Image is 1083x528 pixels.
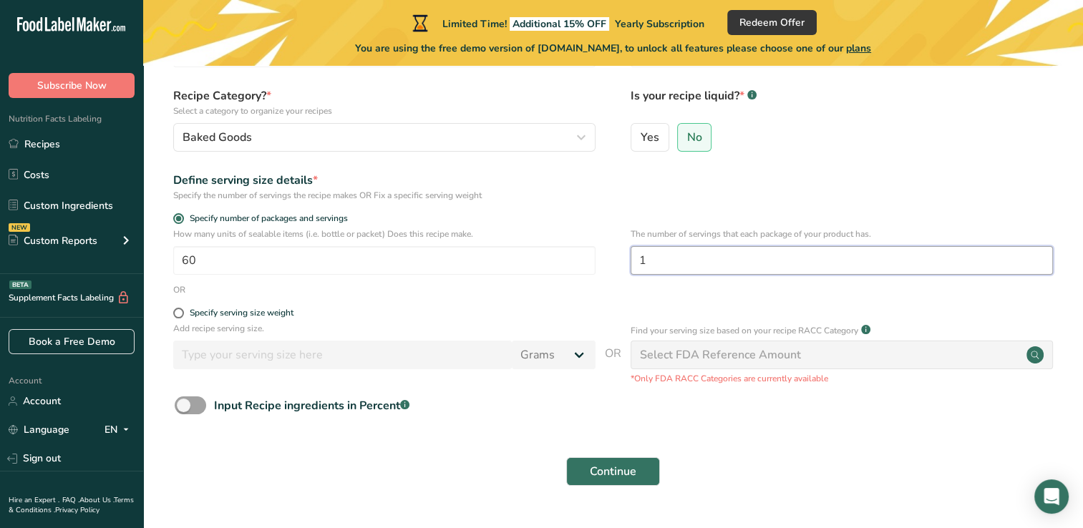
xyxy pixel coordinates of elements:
[214,397,409,414] div: Input Recipe ingredients in Percent
[37,78,107,93] span: Subscribe Now
[173,123,596,152] button: Baked Goods
[631,324,858,337] p: Find your serving size based on your recipe RACC Category
[9,495,134,515] a: Terms & Conditions .
[686,130,701,145] span: No
[631,228,1053,240] p: The number of servings that each package of your product has.
[9,223,30,232] div: NEW
[190,308,293,318] div: Specify serving size weight
[631,372,1053,385] p: *Only FDA RACC Categories are currently available
[183,129,252,146] span: Baked Goods
[173,87,596,117] label: Recipe Category?
[605,345,621,385] span: OR
[615,17,704,31] span: Yearly Subscription
[510,17,609,31] span: Additional 15% OFF
[9,329,135,354] a: Book a Free Demo
[173,322,596,335] p: Add recipe serving size.
[727,10,817,35] button: Redeem Offer
[409,14,704,31] div: Limited Time!
[173,189,596,202] div: Specify the number of servings the recipe makes OR Fix a specific serving weight
[640,346,801,363] div: Select FDA Reference Amount
[55,505,99,515] a: Privacy Policy
[631,87,1053,117] label: Is your recipe liquid?
[9,73,135,98] button: Subscribe Now
[590,463,636,480] span: Continue
[173,283,185,296] div: OR
[173,228,596,240] p: How many units of sealable items (i.e. bottle or packet) Does this recipe make.
[173,172,596,189] div: Define serving size details
[79,495,114,505] a: About Us .
[9,233,97,248] div: Custom Reports
[846,41,871,55] span: plans
[62,495,79,505] a: FAQ .
[566,457,660,486] button: Continue
[1034,479,1069,514] div: Open Intercom Messenger
[739,15,805,30] span: Redeem Offer
[355,41,871,56] span: You are using the free demo version of [DOMAIN_NAME], to unlock all features please choose one of...
[641,130,659,145] span: Yes
[184,213,348,224] span: Specify number of packages and servings
[9,280,31,289] div: BETA
[9,495,59,505] a: Hire an Expert .
[173,341,512,369] input: Type your serving size here
[9,417,69,442] a: Language
[105,421,135,439] div: EN
[173,104,596,117] p: Select a category to organize your recipes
